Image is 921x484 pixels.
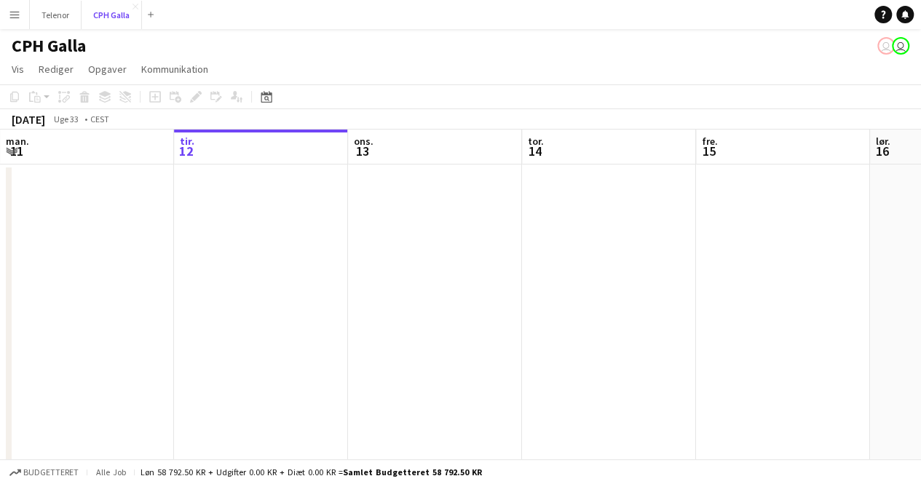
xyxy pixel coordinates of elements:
span: 16 [874,143,890,159]
span: 11 [4,143,29,159]
span: Kommunikation [141,63,208,76]
span: Alle job [93,467,128,477]
span: tir. [180,135,194,148]
span: fre. [702,135,718,148]
span: 12 [178,143,194,159]
span: Budgetteret [23,467,79,477]
span: Uge 33 [48,114,84,124]
button: Telenor [30,1,82,29]
a: Opgaver [82,60,133,79]
span: ons. [354,135,373,148]
span: Opgaver [88,63,127,76]
a: Vis [6,60,30,79]
div: [DATE] [12,112,45,127]
div: Løn 58 792.50 KR + Udgifter 0.00 KR + Diæt 0.00 KR = [141,467,482,477]
div: CEST [90,114,109,124]
span: Vis [12,63,24,76]
a: Kommunikation [135,60,214,79]
span: 15 [700,143,718,159]
span: tor. [528,135,544,148]
span: man. [6,135,29,148]
span: 14 [526,143,544,159]
span: lør. [876,135,890,148]
h1: CPH Galla [12,35,86,57]
span: Rediger [39,63,74,76]
span: 13 [352,143,373,159]
app-user-avatar: Louise Leise Nissen [892,37,909,55]
a: Rediger [33,60,79,79]
button: CPH Galla [82,1,142,29]
app-user-avatar: Luna Amalie Sander [877,37,895,55]
span: Samlet budgetteret 58 792.50 KR [343,467,482,477]
button: Budgetteret [7,464,81,480]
